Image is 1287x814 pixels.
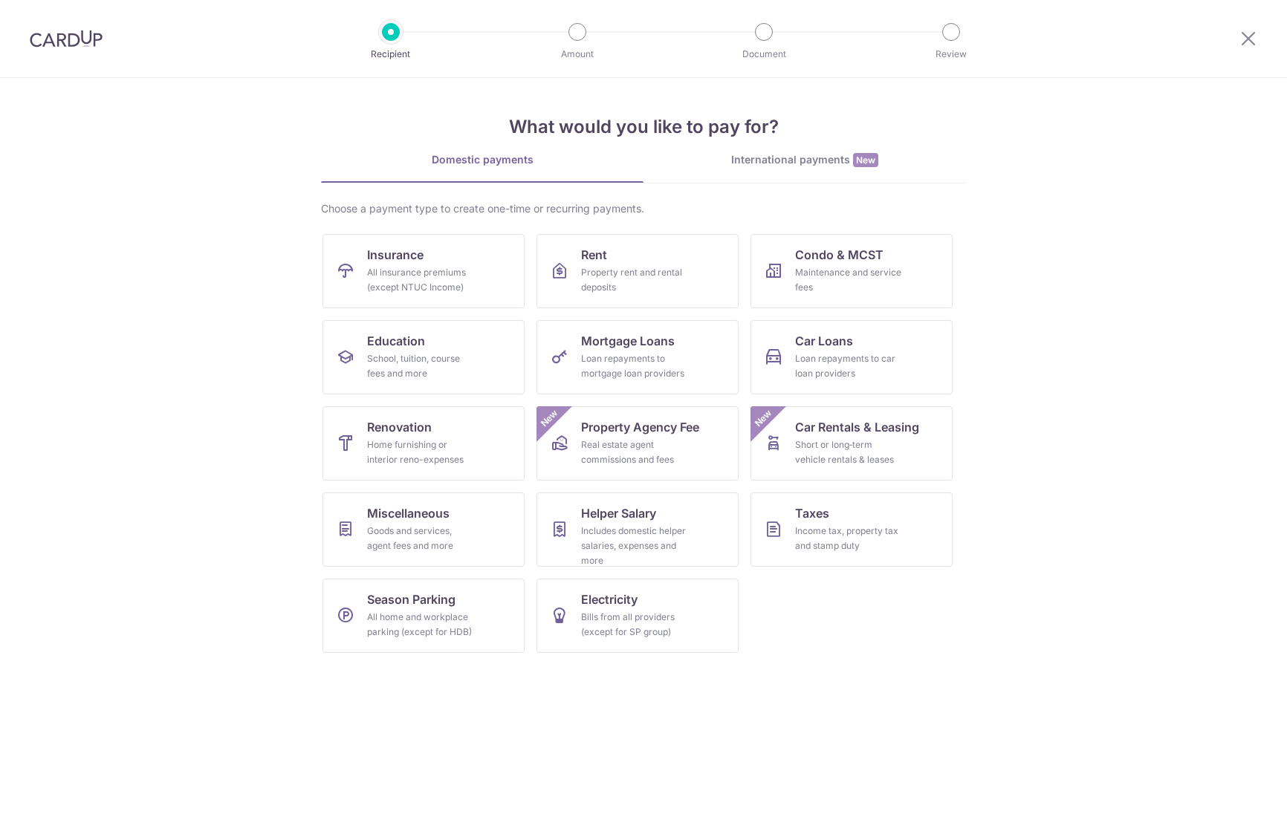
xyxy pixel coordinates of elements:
span: Miscellaneous [367,504,450,522]
span: New [537,406,562,431]
div: Domestic payments [321,152,643,167]
div: International payments [643,152,966,168]
a: MiscellaneousGoods and services, agent fees and more [322,492,525,567]
span: Helper Salary [581,504,656,522]
span: Education [367,332,425,350]
p: Amount [522,47,632,62]
a: ElectricityBills from all providers (except for SP group) [536,579,739,653]
span: Car Loans [795,332,853,350]
div: Income tax, property tax and stamp duty [795,524,902,553]
div: All insurance premiums (except NTUC Income) [367,265,474,295]
span: Season Parking [367,590,456,608]
a: RenovationHome furnishing or interior reno-expenses [322,406,525,481]
span: Electricity [581,590,638,608]
p: Recipient [336,47,446,62]
a: Car Rentals & LeasingShort or long‑term vehicle rentals & leasesNew [751,406,953,481]
span: Property Agency Fee [581,418,699,436]
span: Renovation [367,418,432,436]
a: Condo & MCSTMaintenance and service fees [751,234,953,308]
div: Short or long‑term vehicle rentals & leases [795,437,902,467]
a: InsuranceAll insurance premiums (except NTUC Income) [322,234,525,308]
span: New [853,153,878,167]
div: Loan repayments to mortgage loan providers [581,351,688,381]
div: School, tuition, course fees and more [367,351,474,381]
div: Home furnishing or interior reno-expenses [367,437,474,467]
span: Insurance [367,246,424,264]
div: Property rent and rental deposits [581,265,688,295]
a: Mortgage LoansLoan repayments to mortgage loan providers [536,320,739,394]
a: Car LoansLoan repayments to car loan providers [751,320,953,394]
span: Condo & MCST [795,246,884,264]
div: Loan repayments to car loan providers [795,351,902,381]
img: CardUp [30,30,103,48]
div: Maintenance and service fees [795,265,902,295]
a: Helper SalaryIncludes domestic helper salaries, expenses and more [536,492,739,567]
a: Season ParkingAll home and workplace parking (except for HDB) [322,579,525,653]
p: Document [709,47,819,62]
a: RentProperty rent and rental deposits [536,234,739,308]
span: Mortgage Loans [581,332,675,350]
span: Car Rentals & Leasing [795,418,919,436]
div: Includes domestic helper salaries, expenses and more [581,524,688,568]
a: TaxesIncome tax, property tax and stamp duty [751,492,953,567]
a: Property Agency FeeReal estate agent commissions and feesNew [536,406,739,481]
span: Taxes [795,504,829,522]
div: Bills from all providers (except for SP group) [581,610,688,639]
h4: What would you like to pay for? [321,114,966,140]
a: EducationSchool, tuition, course fees and more [322,320,525,394]
div: Choose a payment type to create one-time or recurring payments. [321,201,966,216]
div: Real estate agent commissions and fees [581,437,688,467]
span: New [751,406,776,431]
div: Goods and services, agent fees and more [367,524,474,553]
span: Rent [581,246,607,264]
p: Review [896,47,1006,62]
div: All home and workplace parking (except for HDB) [367,610,474,639]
